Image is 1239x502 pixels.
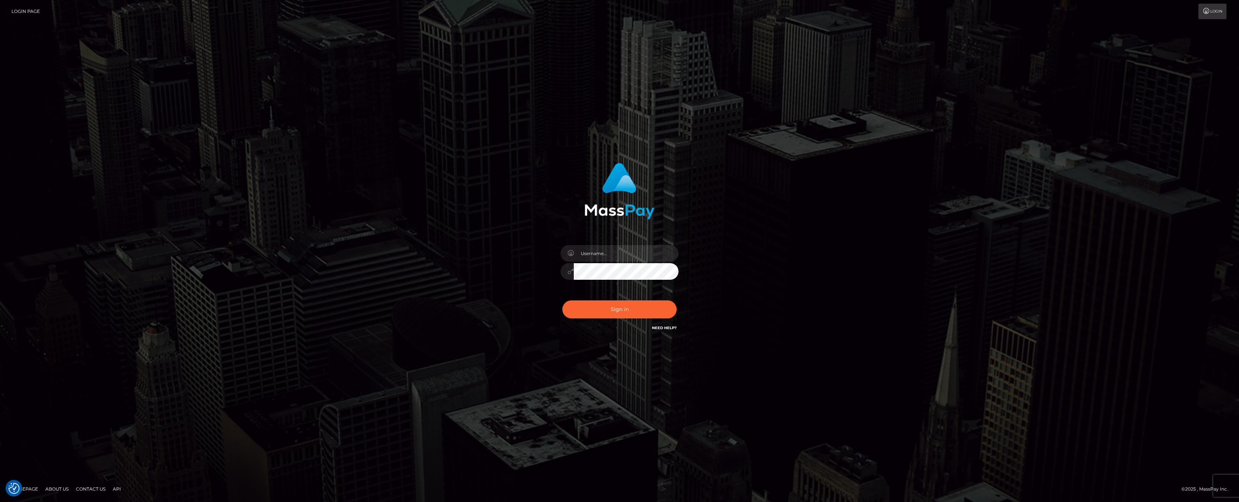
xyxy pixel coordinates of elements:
[8,483,20,494] img: Revisit consent button
[11,4,40,19] a: Login Page
[1198,4,1226,19] a: Login
[574,245,678,262] input: Username...
[42,483,72,495] a: About Us
[8,483,41,495] a: Homepage
[110,483,124,495] a: API
[584,163,655,219] img: MassPay Login
[652,325,677,330] a: Need Help?
[73,483,108,495] a: Contact Us
[1181,485,1233,493] div: © 2025 , MassPay Inc.
[562,300,677,318] button: Sign in
[8,483,20,494] button: Consent Preferences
